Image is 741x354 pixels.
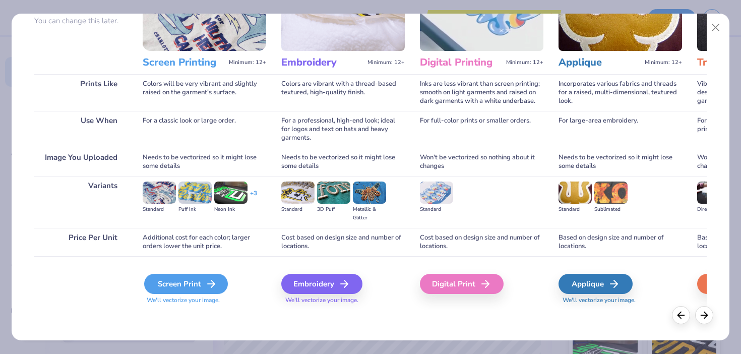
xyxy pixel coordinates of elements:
div: Price Per Unit [34,228,128,256]
h3: Applique [559,56,641,69]
div: Needs to be vectorized so it might lose some details [281,148,405,176]
img: Metallic & Glitter [353,182,386,204]
div: For large-area embroidery. [559,111,682,148]
img: Puff Ink [178,182,212,204]
h3: Embroidery [281,56,363,69]
span: We'll vectorize your image. [559,296,682,305]
div: Metallic & Glitter [353,205,386,222]
div: Prints Like [34,74,128,111]
span: We'll vectorize your image. [281,296,405,305]
div: Neon Ink [214,205,248,214]
p: You can change this later. [34,17,128,25]
img: Sublimated [594,182,628,204]
div: Cost based on design size and number of locations. [420,228,543,256]
img: Standard [559,182,592,204]
div: Standard [143,205,176,214]
div: Puff Ink [178,205,212,214]
div: Needs to be vectorized so it might lose some details [143,148,266,176]
div: Sublimated [594,205,628,214]
div: Colors are vibrant with a thread-based textured, high-quality finish. [281,74,405,111]
div: Variants [34,176,128,228]
div: For a professional, high-end look; ideal for logos and text on hats and heavy garments. [281,111,405,148]
div: Won't be vectorized so nothing about it changes [420,148,543,176]
div: For a classic look or large order. [143,111,266,148]
h3: Screen Printing [143,56,225,69]
div: Incorporates various fabrics and threads for a raised, multi-dimensional, textured look. [559,74,682,111]
span: Minimum: 12+ [506,59,543,66]
img: Direct-to-film [697,182,730,204]
div: Standard [559,205,592,214]
div: Image You Uploaded [34,148,128,176]
div: + 3 [250,189,257,206]
span: We'll vectorize your image. [143,296,266,305]
div: Screen Print [144,274,228,294]
div: Cost based on design size and number of locations. [281,228,405,256]
span: Minimum: 12+ [229,59,266,66]
img: Standard [281,182,315,204]
div: 3D Puff [317,205,350,214]
div: Colors will be very vibrant and slightly raised on the garment's surface. [143,74,266,111]
img: Standard [143,182,176,204]
div: Standard [420,205,453,214]
img: 3D Puff [317,182,350,204]
div: For full-color prints or smaller orders. [420,111,543,148]
div: Use When [34,111,128,148]
div: Inks are less vibrant than screen printing; smooth on light garments and raised on dark garments ... [420,74,543,111]
div: Additional cost for each color; larger orders lower the unit price. [143,228,266,256]
div: Digital Print [420,274,504,294]
h3: Digital Printing [420,56,502,69]
div: Direct-to-film [697,205,730,214]
span: Minimum: 12+ [367,59,405,66]
img: Standard [420,182,453,204]
div: Applique [559,274,633,294]
div: Needs to be vectorized so it might lose some details [559,148,682,176]
img: Neon Ink [214,182,248,204]
button: Close [706,18,725,37]
div: Based on design size and number of locations. [559,228,682,256]
div: Embroidery [281,274,362,294]
div: Standard [281,205,315,214]
span: Minimum: 12+ [645,59,682,66]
